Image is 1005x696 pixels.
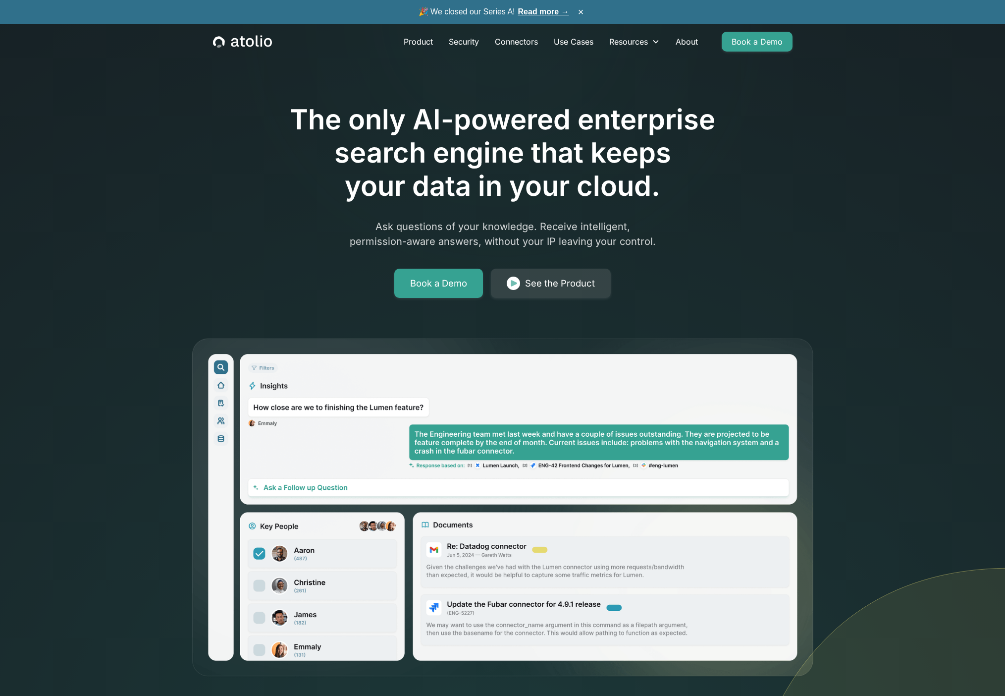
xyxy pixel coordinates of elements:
[575,6,587,17] button: ×
[601,32,668,52] div: Resources
[487,32,546,52] a: Connectors
[191,338,814,678] img: hero-image
[491,269,611,298] a: See the Product
[609,36,648,48] div: Resources
[419,6,569,18] span: 🎉 We closed our Series A!
[668,32,706,52] a: About
[396,32,441,52] a: Product
[213,35,272,48] a: home
[313,219,693,249] p: Ask questions of your knowledge. Receive intelligent, permission-aware answers, without your IP l...
[546,32,601,52] a: Use Cases
[722,32,793,52] a: Book a Demo
[518,7,569,16] a: Read more →
[441,32,487,52] a: Security
[249,103,756,203] h1: The only AI-powered enterprise search engine that keeps your data in your cloud.
[525,277,595,290] div: See the Product
[394,269,483,298] a: Book a Demo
